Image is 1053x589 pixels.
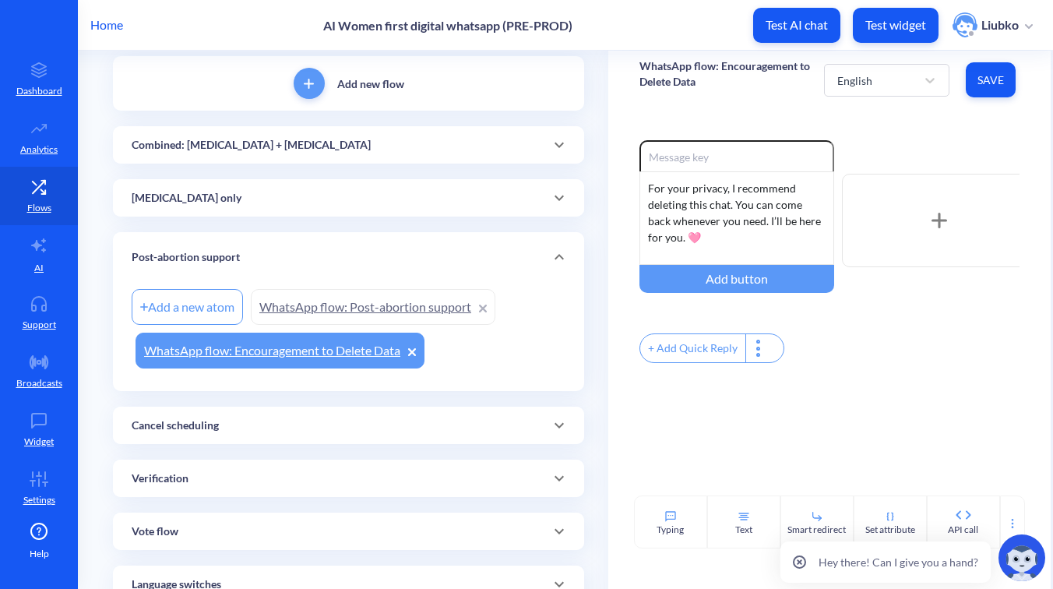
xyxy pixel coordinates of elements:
div: Set attribute [865,523,915,537]
p: [MEDICAL_DATA] only [132,190,241,206]
p: Add new flow [337,76,404,92]
p: Settings [23,493,55,507]
button: Test AI chat [753,8,840,43]
p: Combined: [MEDICAL_DATA] + [MEDICAL_DATA] [132,137,371,153]
div: Smart redirect [787,523,846,537]
button: add [294,68,325,99]
div: Text [735,523,752,537]
p: Verification [132,471,188,487]
p: Test AI chat [766,17,828,33]
div: English [837,72,872,88]
button: Test widget [853,8,939,43]
div: Vote flow [113,513,584,550]
p: Liubko [981,16,1019,34]
p: Broadcasts [16,376,62,390]
a: WhatsApp flow: Encouragement to Delete Data [136,333,424,369]
span: Save [978,72,1003,88]
button: user photoLiubko [945,11,1041,39]
p: Flows [27,201,51,215]
img: user photo [953,12,977,37]
div: Add a new atom [132,289,243,325]
p: WhatsApp flow: Encouragement to Delete Data [639,58,824,90]
div: + Add Quick Reply [640,334,745,362]
button: Save [966,62,1016,97]
img: copilot-icon.svg [998,534,1045,581]
p: Hey there! Can I give you a hand? [819,554,978,570]
p: Support [23,318,56,332]
div: API call [948,523,978,537]
p: Widget [24,435,54,449]
div: Verification [113,460,584,497]
div: Cancel scheduling [113,407,584,444]
p: Cancel scheduling [132,418,219,434]
input: Message key [639,140,834,171]
div: Combined: [MEDICAL_DATA] + [MEDICAL_DATA] [113,126,584,164]
p: Test widget [865,17,926,33]
div: For your privacy, I recommend deleting this chat. You can come back whenever you need. I’ll be he... [639,171,834,265]
p: Home [90,16,123,34]
span: Help [30,547,49,561]
div: Typing [657,523,684,537]
div: Add button [639,265,834,293]
p: Post-abortion support [132,249,240,266]
p: AI Women first digital whatsapp (PRE-PROD) [323,18,572,33]
p: Dashboard [16,84,62,98]
div: Post-abortion support [113,232,584,282]
div: [MEDICAL_DATA] only [113,179,584,217]
a: WhatsApp flow: Post-abortion support [251,289,495,325]
p: AI [34,261,44,275]
p: Analytics [20,143,58,157]
p: Vote flow [132,524,178,540]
